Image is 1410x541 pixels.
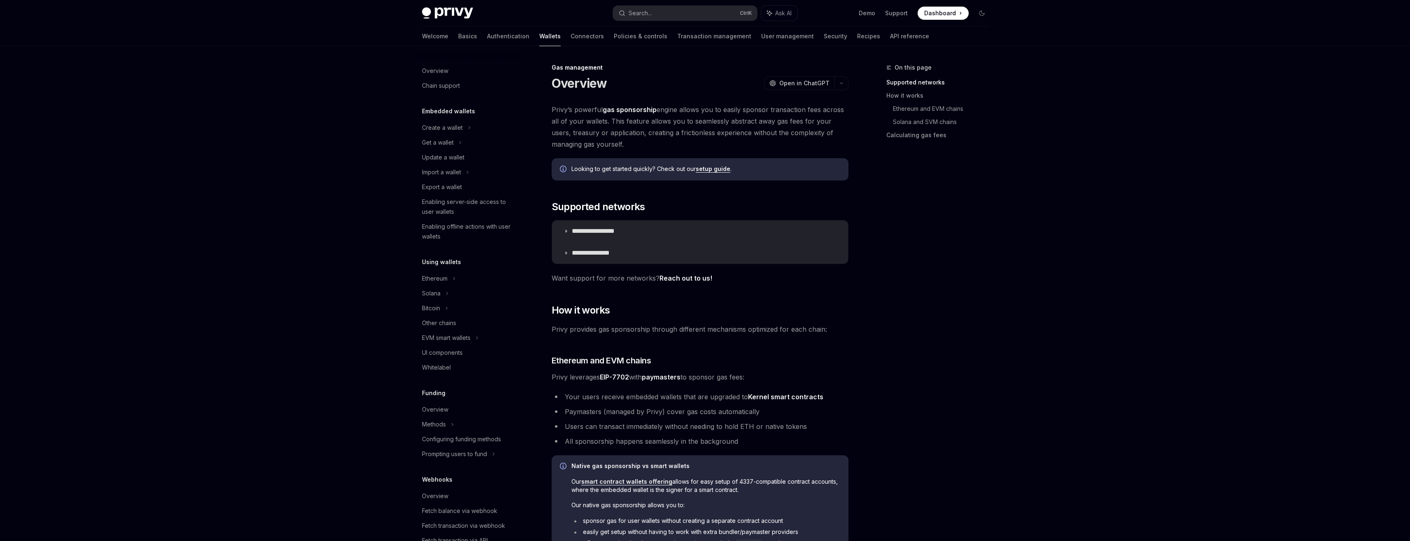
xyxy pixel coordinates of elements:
span: Supported networks [552,200,645,213]
div: Enabling server-side access to user wallets [422,197,516,217]
a: API reference [890,26,929,46]
span: How it works [552,304,610,317]
div: Overview [422,66,448,76]
a: Policies & controls [614,26,667,46]
div: Solana [422,288,440,298]
li: Your users receive embedded wallets that are upgraded to [552,391,848,403]
div: Overview [422,405,448,415]
span: On this page [895,63,932,73]
h5: Funding [422,388,445,398]
a: Calculating gas fees [886,129,995,142]
span: Ask AI [775,9,792,17]
div: Fetch balance via webhook [422,506,497,516]
li: All sponsorship happens seamlessly in the background [552,436,848,447]
a: Connectors [571,26,604,46]
a: Export a wallet [415,180,521,194]
div: Update a wallet [422,152,464,162]
a: Overview [415,489,521,504]
a: Fetch transaction via webhook [415,518,521,533]
div: Import a wallet [422,167,461,177]
a: Update a wallet [415,150,521,165]
a: Other chains [415,316,521,330]
a: Overview [415,402,521,417]
svg: Info [560,166,568,174]
div: Create a wallet [422,123,463,133]
button: Ask AI [761,6,797,21]
a: Dashboard [918,7,969,20]
span: Dashboard [924,9,956,17]
a: User management [761,26,814,46]
span: Ethereum and EVM chains [552,355,651,366]
strong: Native gas sponsorship vs smart wallets [571,462,690,469]
svg: Info [560,463,568,471]
li: Paymasters (managed by Privy) cover gas costs automatically [552,406,848,417]
a: Enabling offline actions with user wallets [415,219,521,244]
h5: Embedded wallets [422,106,475,116]
div: Overview [422,491,448,501]
a: Wallets [539,26,561,46]
a: Configuring funding methods [415,432,521,447]
li: sponsor gas for user wallets without creating a separate contract account [571,517,840,525]
span: Privy provides gas sponsorship through different mechanisms optimized for each chain: [552,323,848,335]
span: Want support for more networks? [552,272,848,284]
span: Our native gas sponsorship allows you to: [571,501,840,509]
a: Overview [415,63,521,78]
div: Gas management [552,63,848,72]
a: Security [824,26,847,46]
a: UI components [415,345,521,360]
a: Ethereum and EVM chains [893,102,995,115]
a: Kernel smart contracts [748,393,823,401]
strong: paymasters [642,373,681,381]
strong: gas sponsorship [603,105,657,114]
a: Authentication [487,26,529,46]
div: Get a wallet [422,138,454,148]
a: EIP-7702 [600,373,629,382]
div: Export a wallet [422,182,462,192]
span: Our allows for easy setup of 4337-compatible contract accounts, where the embedded wallet is the ... [571,478,840,494]
h5: Webhooks [422,475,452,485]
div: Methods [422,419,446,429]
div: Other chains [422,318,456,328]
div: Configuring funding methods [422,434,501,444]
a: How it works [886,89,995,102]
a: Reach out to us! [660,274,712,283]
div: Bitcoin [422,303,440,313]
a: Transaction management [677,26,751,46]
span: Privy leverages with to sponsor gas fees: [552,371,848,383]
a: Recipes [857,26,880,46]
div: Search... [629,8,652,18]
a: setup guide [696,165,730,173]
a: Support [885,9,908,17]
li: Users can transact immediately without needing to hold ETH or native tokens [552,421,848,432]
a: Welcome [422,26,448,46]
button: Open in ChatGPT [764,76,834,90]
a: Fetch balance via webhook [415,504,521,518]
li: easily get setup without having to work with extra bundler/paymaster providers [571,528,840,536]
a: smart contract wallets offering [581,478,672,485]
span: Ctrl K [740,10,752,16]
img: dark logo [422,7,473,19]
a: Demo [859,9,875,17]
div: Enabling offline actions with user wallets [422,222,516,241]
div: Chain support [422,81,460,91]
div: Prompting users to fund [422,449,487,459]
span: Looking to get started quickly? Check out our . [571,165,840,173]
span: Privy’s powerful engine allows you to easily sponsor transaction fees across all of your wallets.... [552,104,848,150]
h5: Using wallets [422,257,461,267]
a: Chain support [415,78,521,93]
div: EVM smart wallets [422,333,471,343]
div: Whitelabel [422,363,451,372]
div: Fetch transaction via webhook [422,521,505,531]
a: Whitelabel [415,360,521,375]
button: Search...CtrlK [613,6,757,21]
a: Enabling server-side access to user wallets [415,194,521,219]
button: Toggle dark mode [975,7,988,20]
a: Supported networks [886,76,995,89]
div: UI components [422,348,463,358]
h1: Overview [552,76,607,91]
a: Basics [458,26,477,46]
span: Open in ChatGPT [779,79,830,87]
div: Ethereum [422,274,447,283]
a: Solana and SVM chains [893,115,995,129]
